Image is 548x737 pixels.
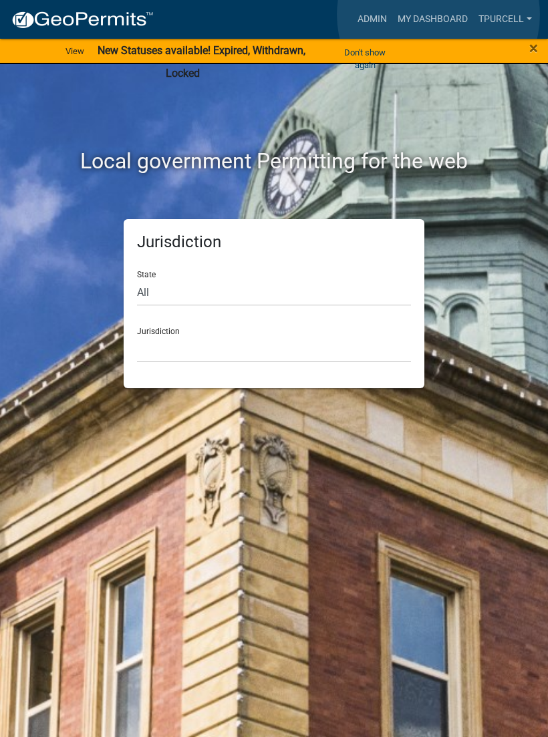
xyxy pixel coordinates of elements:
a: Tpurcell [473,7,537,32]
h5: Jurisdiction [137,233,411,252]
button: Don't show again [329,41,401,76]
span: × [529,39,538,57]
a: View [60,40,90,62]
button: Close [529,40,538,56]
strong: New Statuses available! Expired, Withdrawn, Locked [98,44,305,80]
a: Admin [352,7,392,32]
h2: Local government Permitting for the web [43,148,505,174]
a: My Dashboard [392,7,473,32]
